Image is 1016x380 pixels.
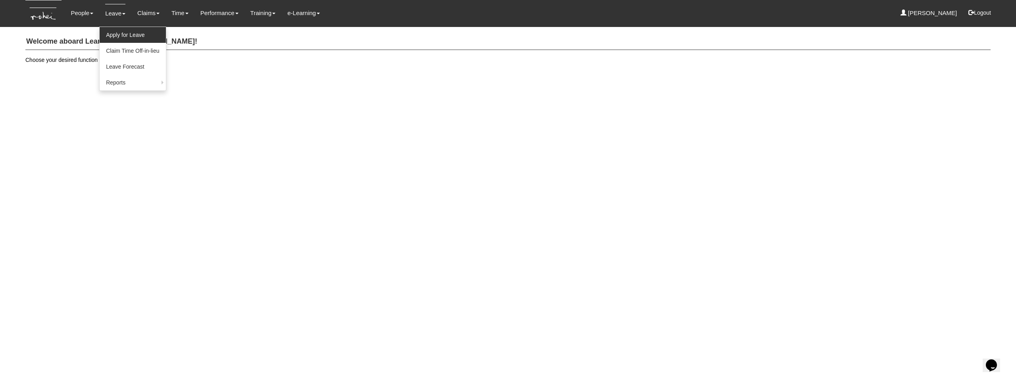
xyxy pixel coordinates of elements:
a: Leave Forecast [100,59,165,75]
a: Claims [137,4,160,22]
a: e-Learning [287,4,320,22]
a: Reports [100,75,165,90]
button: Logout [963,3,997,22]
a: People [71,4,93,22]
h4: Welcome aboard Learn Anchor, [PERSON_NAME]! [25,34,991,50]
p: Choose your desired function from the menu above. [25,56,991,64]
a: Time [171,4,189,22]
a: Claim Time Off-in-lieu [100,43,165,59]
img: KTs7HI1dOZG7tu7pUkOpGGQAiEQAiEQAj0IhBB1wtXDg6BEAiBEAiBEAiB4RGIoBtemSRFIRACIRACIRACIdCLQARdL1w5OAR... [25,0,62,27]
iframe: chat widget [983,348,1008,372]
a: Performance [200,4,239,22]
a: Leave [105,4,125,23]
a: Apply for Leave [100,27,165,43]
a: Training [250,4,276,22]
a: [PERSON_NAME] [901,4,957,22]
